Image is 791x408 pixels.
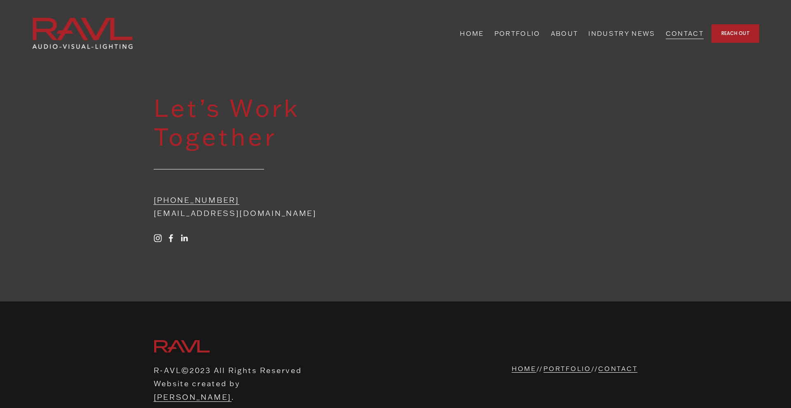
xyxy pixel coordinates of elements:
a: CONTACT [598,363,637,374]
a: [PERSON_NAME] [154,390,232,404]
a: REACH OUT [711,24,759,43]
a: INDUSTRY NEWS [588,27,655,40]
p: [EMAIL_ADDRESS][DOMAIN_NAME] [154,193,347,220]
img: RAVL | Sound, Video, Lighting &amp; IT Services for Events, Los Angeles [32,17,133,49]
a: HOME [512,363,536,374]
a: CONTACT [666,27,704,40]
a: [PHONE_NUMBER] [154,195,239,205]
a: HOME [460,27,484,40]
a: Instagram [154,234,162,242]
p: R-AVL©2023 All Rights Reserved Website created by . [154,364,312,404]
a: PORTFOLIO [543,363,591,374]
a: ABOUT [551,27,578,40]
span: Let’s Work Together [154,92,308,152]
a: Facebook [167,234,175,242]
a: LinkedIn [180,234,188,242]
a: PORTFOLIO [494,27,541,40]
p: // // [459,363,638,374]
